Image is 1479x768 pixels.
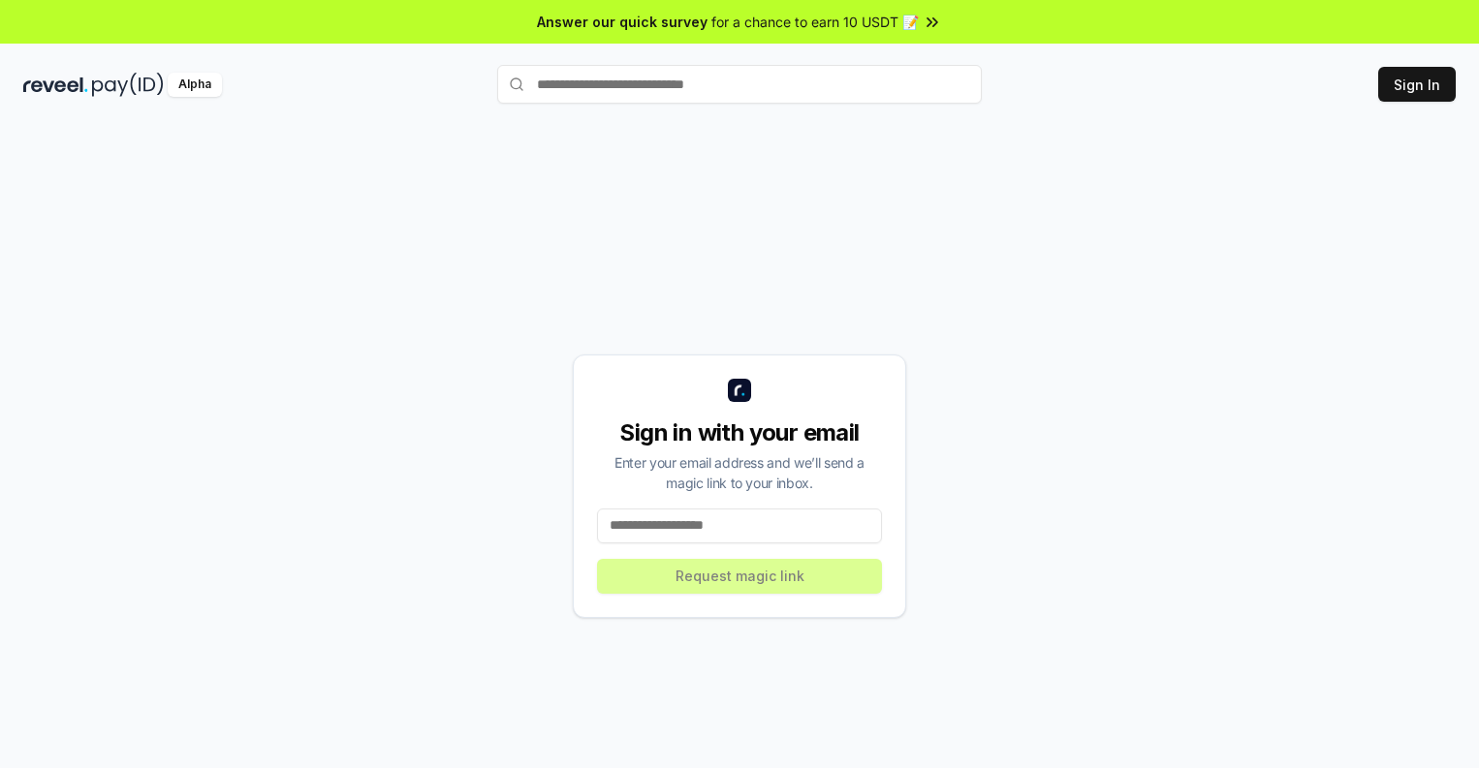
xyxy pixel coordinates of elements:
[728,379,751,402] img: logo_small
[597,417,882,448] div: Sign in with your email
[711,12,919,32] span: for a chance to earn 10 USDT 📝
[92,73,164,97] img: pay_id
[597,452,882,493] div: Enter your email address and we’ll send a magic link to your inbox.
[168,73,222,97] div: Alpha
[537,12,708,32] span: Answer our quick survey
[1378,67,1456,102] button: Sign In
[23,73,88,97] img: reveel_dark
